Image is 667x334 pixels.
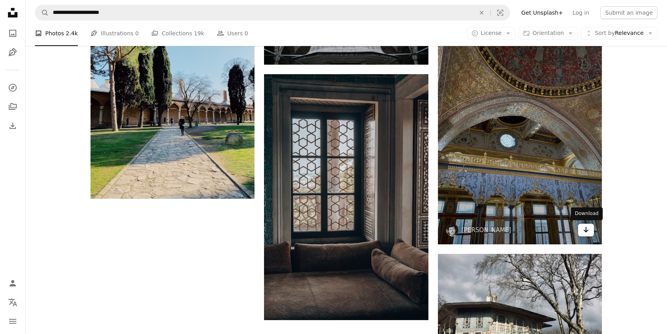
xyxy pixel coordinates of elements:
[595,30,615,36] span: Sort by
[5,313,21,329] button: Menu
[519,27,578,40] button: Orientation
[151,21,204,46] a: Collections 19k
[35,5,49,20] button: Search Unsplash
[446,224,459,236] img: Go to Nodir Khalilov's profile
[438,131,602,138] a: the ceiling of a building with ornate designs on it
[600,6,657,19] button: Submit an image
[517,6,568,19] a: Get Unsplash+
[438,311,602,319] a: bare tree beside whit building
[571,207,603,220] div: Download
[5,99,21,115] a: Collections
[462,226,511,234] a: [PERSON_NAME]
[91,21,139,46] a: Illustrations 0
[568,6,594,19] a: Log in
[5,5,21,22] a: Home — Unsplash
[264,194,428,201] a: closed window and beige painted wall
[194,29,204,38] span: 19k
[491,5,510,20] button: Visual search
[91,86,254,93] a: person walking on sidewalk near trees during daytime
[5,80,21,96] a: Explore
[217,21,248,46] a: Users 0
[245,29,248,38] span: 0
[135,29,139,38] span: 0
[595,29,644,37] span: Relevance
[5,294,21,310] button: Language
[467,27,516,40] button: License
[35,5,510,21] form: Find visuals sitewide
[264,74,428,320] img: closed window and beige painted wall
[5,25,21,41] a: Photos
[5,44,21,60] a: Illustrations
[473,5,490,20] button: Clear
[578,224,594,236] a: Download
[581,27,657,40] button: Sort byRelevance
[5,275,21,291] a: Log in / Sign up
[438,25,602,244] img: the ceiling of a building with ornate designs on it
[5,118,21,134] a: Download History
[481,30,502,36] span: License
[532,30,564,36] span: Orientation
